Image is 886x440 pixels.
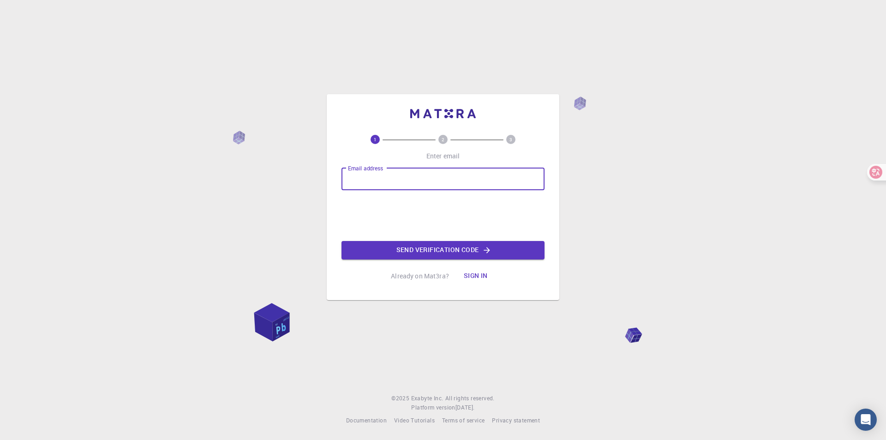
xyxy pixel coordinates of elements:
a: Video Tutorials [394,416,435,425]
a: Privacy statement [492,416,540,425]
label: Email address [348,164,383,172]
button: Sign in [456,267,495,285]
iframe: reCAPTCHA [373,198,513,234]
text: 2 [442,136,444,143]
p: Already on Mat3ra? [391,271,449,281]
span: © 2025 [391,394,411,403]
span: Terms of service [442,416,485,424]
text: 1 [374,136,377,143]
span: Documentation [346,416,387,424]
a: Exabyte Inc. [411,394,443,403]
p: Enter email [426,151,460,161]
a: [DATE]. [455,403,475,412]
a: Terms of service [442,416,485,425]
div: Open Intercom Messenger [855,409,877,431]
a: Documentation [346,416,387,425]
span: All rights reserved. [445,394,495,403]
button: Send verification code [341,241,545,259]
span: Platform version [411,403,455,412]
span: Video Tutorials [394,416,435,424]
span: [DATE] . [455,404,475,411]
text: 3 [509,136,512,143]
span: Exabyte Inc. [411,394,443,402]
span: Privacy statement [492,416,540,424]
